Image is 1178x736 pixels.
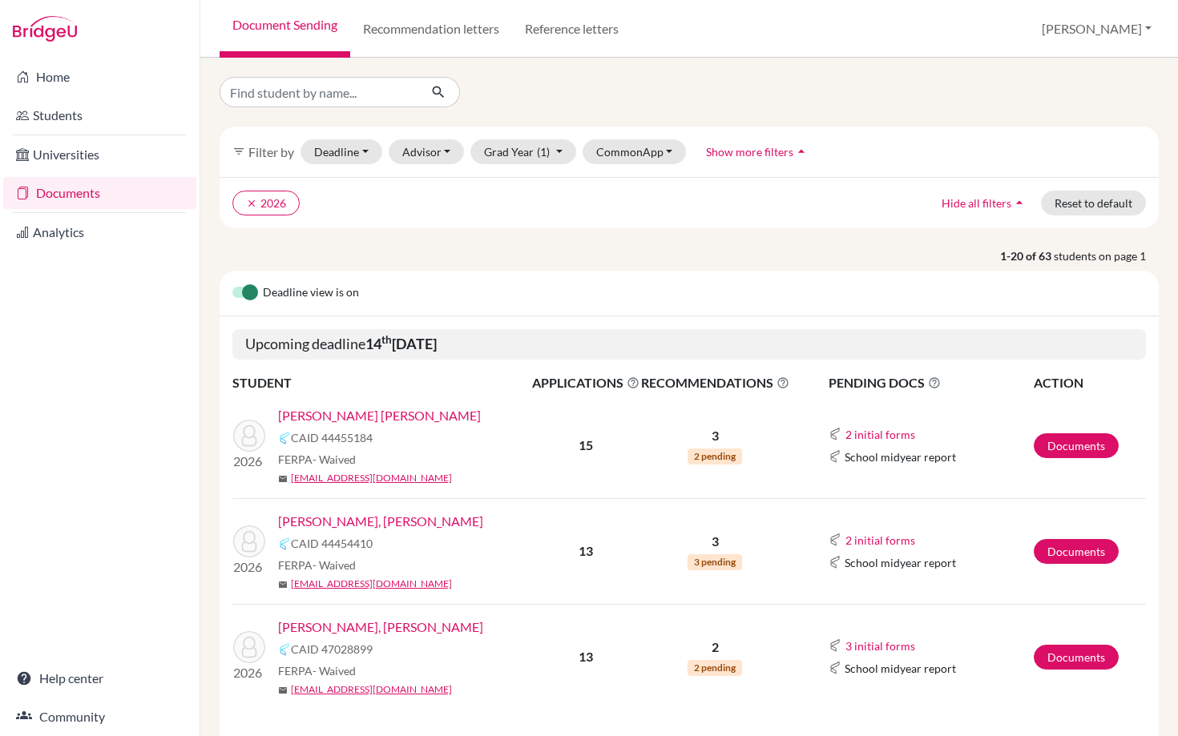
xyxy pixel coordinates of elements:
a: Community [3,701,196,733]
img: Common App logo [829,639,841,652]
input: Find student by name... [220,77,418,107]
button: Hide all filtersarrow_drop_up [928,191,1041,215]
i: filter_list [232,145,245,158]
span: students on page 1 [1054,247,1159,264]
span: CAID 44455184 [291,429,373,446]
span: - Waived [313,558,356,572]
button: CommonApp [583,139,687,164]
span: School midyear report [845,660,956,677]
span: (1) [537,145,550,159]
sup: th [381,333,392,346]
a: Analytics [3,216,196,248]
a: [EMAIL_ADDRESS][DOMAIN_NAME] [291,471,452,485]
i: arrow_drop_up [793,143,809,159]
span: Deadline view is on [263,284,359,303]
a: Documents [1034,539,1119,564]
span: FERPA [278,662,356,679]
i: arrow_drop_up [1011,195,1027,211]
span: 2 pending [688,660,742,676]
span: - Waived [313,664,356,678]
img: Common App logo [829,450,841,463]
span: CAID 44454410 [291,535,373,552]
a: [EMAIL_ADDRESS][DOMAIN_NAME] [291,682,452,697]
span: School midyear report [845,448,956,465]
img: Common App logo [829,662,841,674]
span: - Waived [313,452,356,466]
span: School midyear report [845,554,956,571]
button: Advisor [389,139,465,164]
h5: Upcoming deadline [232,329,1146,360]
a: [EMAIL_ADDRESS][DOMAIN_NAME] [291,577,452,591]
a: Documents [1034,645,1119,670]
i: clear [246,198,257,209]
p: 2 [641,637,789,657]
img: Common App logo [829,428,841,440]
button: Deadline [301,139,382,164]
span: Filter by [248,144,294,159]
button: Show more filtersarrow_drop_up [692,139,823,164]
button: 2 initial forms [845,425,916,444]
button: clear2026 [232,191,300,215]
img: Arguello Martinez, Juan Pablo [233,420,265,452]
strong: 1-20 of 63 [1000,247,1054,264]
span: PENDING DOCS [829,373,1033,392]
img: Ortiz Stoessel, Sebastian Jose [233,525,265,557]
span: mail [278,580,288,589]
span: FERPA [278,557,356,573]
span: mail [278,474,288,484]
button: 3 initial forms [845,637,916,655]
span: APPLICATIONS [532,373,639,392]
a: Documents [1034,433,1119,458]
a: Documents [3,177,196,209]
button: 2 initial forms [845,531,916,549]
button: Reset to default [1041,191,1146,215]
a: Students [3,99,196,131]
span: 2 pending [688,448,742,465]
span: Hide all filters [942,196,1011,210]
span: RECOMMENDATIONS [641,373,789,392]
img: Common App logo [278,432,291,444]
b: 13 [579,649,593,664]
th: STUDENT [232,372,531,393]
a: Help center [3,662,196,694]
img: Bridge-U [13,16,77,42]
button: [PERSON_NAME] [1035,14,1159,44]
b: 14 [DATE] [365,335,437,352]
p: 2026 [233,557,265,577]
p: 2026 [233,663,265,682]
img: Common App logo [829,533,841,546]
a: [PERSON_NAME] [PERSON_NAME] [278,406,481,425]
a: [PERSON_NAME], [PERSON_NAME] [278,617,483,637]
a: Universities [3,139,196,171]
p: 3 [641,426,789,445]
img: Common App logo [278,537,291,550]
img: Vargas Odio, Marcelo Jose [233,631,265,663]
span: FERPA [278,451,356,468]
img: Common App logo [278,643,291,656]
b: 15 [579,437,593,452]
a: [PERSON_NAME], [PERSON_NAME] [278,512,483,531]
b: 13 [579,543,593,558]
a: Home [3,61,196,93]
span: Show more filters [706,145,793,159]
span: 3 pending [688,554,742,570]
th: ACTION [1033,372,1146,393]
span: CAID 47028899 [291,641,373,658]
img: Common App logo [829,556,841,569]
button: Grad Year(1) [470,139,576,164]
span: mail [278,686,288,695]
p: 2026 [233,452,265,471]
p: 3 [641,532,789,551]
